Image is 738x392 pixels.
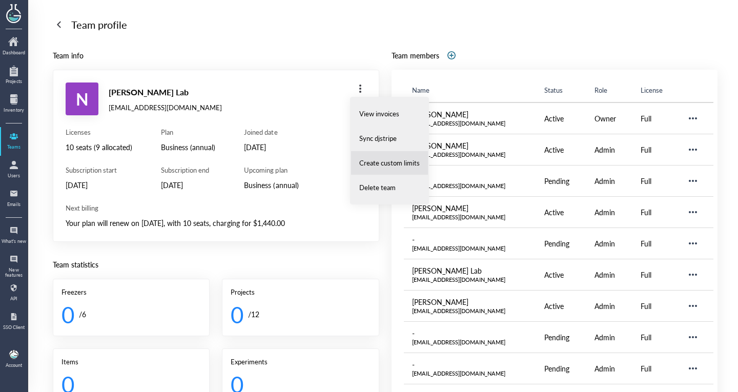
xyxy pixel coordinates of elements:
[244,141,298,153] div: [DATE]
[586,166,632,197] td: Admin
[586,197,632,228] td: Admin
[1,63,27,89] a: Projects
[359,158,420,168] span: Create custom limits
[586,291,632,322] td: Admin
[79,308,86,320] div: / 6
[586,259,632,291] td: Admin
[412,265,528,276] div: [PERSON_NAME] Lab
[66,141,132,153] div: 10 seats (9 allocated)
[632,259,679,291] td: Full
[632,322,679,353] td: Full
[412,85,429,95] span: Name
[632,134,679,166] td: Full
[9,350,18,359] img: b9474ba4-a536-45cc-a50d-c6e2543a7ac2.jpeg
[536,322,586,353] td: Pending
[1,34,27,60] a: Dashboard
[244,179,298,191] div: Business (annual)
[1,239,27,244] div: What's new
[161,141,215,153] div: Business (annual)
[248,308,259,320] div: / 12
[632,197,679,228] td: Full
[231,357,370,366] div: Experiments
[412,328,528,338] div: -
[109,86,222,99] div: [PERSON_NAME] Lab
[412,203,528,213] div: [PERSON_NAME]
[412,297,528,307] div: [PERSON_NAME]
[231,287,370,297] div: Projects
[1,251,27,278] a: New features
[66,217,366,229] div: Your plan will renew on [DATE], with 10 seats, charging for $1,440.00
[412,338,528,346] div: [EMAIL_ADDRESS][DOMAIN_NAME]
[392,50,439,61] div: Team members
[586,102,632,134] td: Owner
[586,134,632,166] td: Admin
[412,172,528,182] div: -
[61,357,201,366] div: Items
[412,109,528,119] div: [PERSON_NAME]
[244,128,298,137] div: Joined date
[1,91,27,118] a: Inventory
[1,108,27,113] div: Inventory
[66,179,132,191] div: [DATE]
[76,82,89,115] span: N
[412,307,528,315] div: [EMAIL_ADDRESS][DOMAIN_NAME]
[1,79,27,84] div: Projects
[109,103,222,112] div: [EMAIL_ADDRESS][DOMAIN_NAME]
[536,259,586,291] td: Active
[536,291,586,322] td: Active
[536,102,586,134] td: Active
[1,280,27,306] a: API
[161,166,215,175] div: Subscription end
[412,359,528,369] div: -
[632,102,679,134] td: Full
[2,1,26,25] img: genemod logo
[61,287,201,297] div: Freezers
[1,222,27,249] a: What's new
[53,49,379,61] div: Team info
[412,244,528,253] div: [EMAIL_ADDRESS][DOMAIN_NAME]
[412,151,528,159] div: [EMAIL_ADDRESS][DOMAIN_NAME]
[1,308,27,335] a: SSO Client
[632,166,679,197] td: Full
[586,322,632,353] td: Admin
[161,128,215,137] div: Plan
[61,301,75,327] div: 0
[231,301,244,327] div: 0
[71,16,127,33] div: Team profile
[359,134,397,143] span: Sync djstripe
[66,203,366,213] div: Next billing
[1,50,27,55] div: Dashboard
[359,183,396,192] span: Delete team
[536,134,586,166] td: Active
[1,128,27,155] a: Teams
[536,353,586,384] td: Pending
[1,173,27,178] div: Users
[412,234,528,244] div: -
[412,369,528,378] div: [EMAIL_ADDRESS][DOMAIN_NAME]
[412,119,528,128] div: [EMAIL_ADDRESS][DOMAIN_NAME]
[412,140,528,151] div: [PERSON_NAME]
[1,145,27,150] div: Teams
[1,157,27,183] a: Users
[412,182,528,190] div: [EMAIL_ADDRESS][DOMAIN_NAME]
[244,166,298,175] div: Upcoming plan
[586,228,632,259] td: Admin
[1,202,27,207] div: Emails
[1,296,27,301] div: API
[544,85,563,95] span: Status
[536,197,586,228] td: Active
[536,166,586,197] td: Pending
[632,353,679,384] td: Full
[536,228,586,259] td: Pending
[66,128,132,137] div: Licenses
[632,291,679,322] td: Full
[53,16,717,33] a: Team profile
[412,276,528,284] div: [EMAIL_ADDRESS][DOMAIN_NAME]
[586,353,632,384] td: Admin
[412,213,528,221] div: [EMAIL_ADDRESS][DOMAIN_NAME]
[632,228,679,259] td: Full
[1,325,27,330] div: SSO Client
[161,179,215,191] div: [DATE]
[53,258,379,271] div: Team statistics
[641,85,663,95] span: License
